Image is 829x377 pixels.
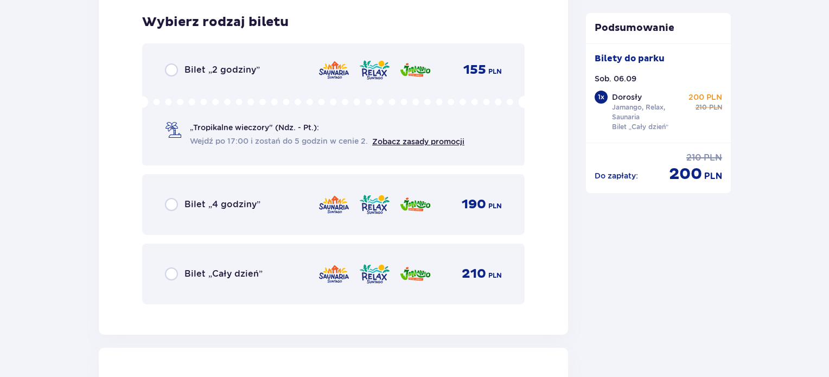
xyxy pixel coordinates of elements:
img: zone logo [399,59,431,81]
p: 200 [669,164,702,184]
a: Zobacz zasady promocji [372,137,464,146]
p: Bilet „Cały dzień” [184,268,263,280]
img: zone logo [318,59,350,81]
p: PLN [488,67,502,76]
p: Podsumowanie [586,22,731,35]
p: 155 [463,62,486,78]
p: 210 [462,266,486,282]
p: Bilet „4 godziny” [184,199,260,210]
p: „Tropikalne wieczory" (Ndz. - Pt.): [190,122,319,133]
p: 190 [462,196,486,213]
p: Jamango, Relax, Saunaria [612,103,687,122]
p: Bilet „Cały dzień” [612,122,669,132]
p: PLN [709,103,722,112]
img: zone logo [359,263,391,285]
img: zone logo [318,193,350,216]
img: zone logo [318,263,350,285]
p: PLN [704,170,722,182]
div: 1 x [595,91,608,104]
p: PLN [488,271,502,280]
span: Wejdź po 17:00 i zostań do 5 godzin w cenie 2. [190,136,368,146]
p: Sob. 06.09 [595,73,636,84]
p: Bilety do parku [595,53,665,65]
img: zone logo [359,193,391,216]
img: zone logo [399,193,431,216]
p: 210 [686,152,702,164]
p: PLN [488,201,502,211]
p: Wybierz rodzaj biletu [142,14,289,30]
p: Bilet „2 godziny” [184,64,260,76]
p: 210 [696,103,707,112]
p: Dorosły [612,92,642,103]
p: PLN [704,152,722,164]
p: 200 PLN [688,92,722,103]
p: Do zapłaty : [595,170,638,181]
img: zone logo [359,59,391,81]
img: zone logo [399,263,431,285]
